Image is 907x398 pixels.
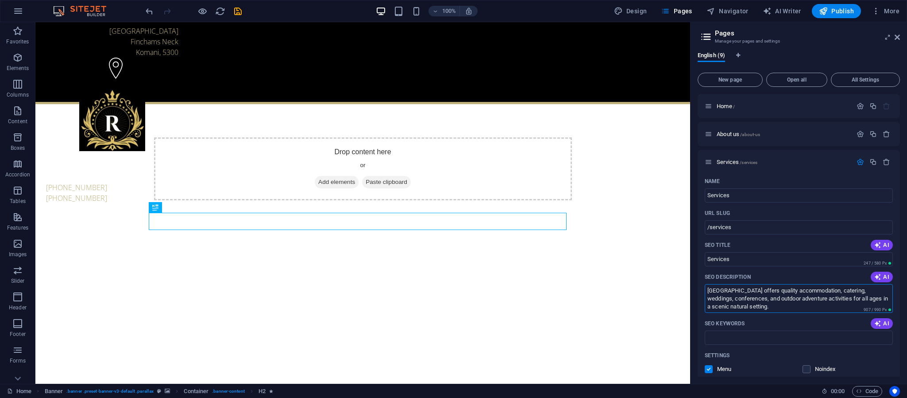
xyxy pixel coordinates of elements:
[45,386,63,397] span: Click to select. Double-click to edit
[705,210,730,217] label: Last part of the URL for this page
[705,273,751,281] label: The text in search results and social media
[698,50,725,62] span: English (9)
[815,365,844,373] p: Instruct search engines to exclude this page from search results.
[144,6,154,16] i: Undo: Change pages (Ctrl+Z)
[144,6,154,16] button: undo
[852,386,882,397] button: Code
[215,6,225,16] button: reload
[717,103,735,109] span: Home
[232,6,243,16] button: save
[705,273,751,281] p: SEO Description
[837,388,838,394] span: :
[705,284,893,313] textarea: The text in search results and social media
[10,331,26,338] p: Footer
[831,73,900,87] button: All Settings
[11,277,25,285] p: Slider
[812,4,861,18] button: Publish
[717,159,757,165] span: Services
[883,130,890,138] div: Remove
[9,251,27,258] p: Images
[717,131,760,137] span: About us
[871,318,893,329] button: AI
[7,65,29,72] p: Elements
[7,224,28,231] p: Features
[614,7,647,16] span: Design
[715,37,882,45] h3: Manage your pages and settings
[871,240,893,250] button: AI
[714,131,852,137] div: About us/about-us
[51,6,117,16] img: Editor Logo
[698,52,900,69] div: Language Tabs
[212,386,244,397] span: . banner-content
[869,158,877,166] div: Duplicate
[819,7,854,16] span: Publish
[11,144,25,152] p: Boxes
[705,242,730,249] label: The page title in search results and browser tabs
[835,77,896,82] span: All Settings
[215,6,225,16] i: Reload page
[717,365,746,373] p: Define if you want this page to be shown in auto-generated navigation.
[5,171,30,178] p: Accordion
[705,320,745,327] p: SEO Keywords
[705,252,893,266] input: The page title in search results and browser tabs
[766,73,827,87] button: Open all
[856,386,878,397] span: Code
[733,104,735,109] span: /
[831,386,845,397] span: 00 00
[705,210,730,217] p: URL SLUG
[269,389,273,394] i: Element contains an animation
[706,7,749,16] span: Navigator
[698,73,763,87] button: New page
[8,118,27,125] p: Content
[869,130,877,138] div: Duplicate
[714,159,852,165] div: Services/services
[197,6,208,16] button: Click here to leave preview mode and continue editing
[862,307,893,313] span: Calculated pixel length in search results
[703,4,752,18] button: Navigator
[7,386,31,397] a: Click to cancel selection. Double-click to open Pages
[715,29,900,37] h2: Pages
[705,352,729,359] p: Settings
[259,386,266,397] span: Click to select. Double-click to edit
[864,261,887,265] span: 247 / 580 Px
[874,320,889,327] span: AI
[883,158,890,166] div: Remove
[7,91,29,98] p: Columns
[705,220,893,234] input: Last part of the URL for this page
[233,6,243,16] i: Save (Ctrl+S)
[157,389,161,394] i: This element is a customizable preset
[10,357,26,364] p: Forms
[822,386,845,397] h6: Session time
[889,386,900,397] button: Usercentrics
[165,389,170,394] i: This element contains a background
[705,178,720,185] p: Name
[740,132,760,137] span: /about-us
[661,7,692,16] span: Pages
[10,198,26,205] p: Tables
[868,4,903,18] button: More
[610,4,651,18] button: Design
[9,304,27,311] p: Header
[714,103,852,109] div: Home/
[874,242,889,249] span: AI
[66,386,154,397] span: . banner .preset-banner-v3-default .parallax
[6,38,29,45] p: Favorites
[428,6,460,16] button: 100%
[883,102,890,110] div: The startpage cannot be deleted
[657,4,695,18] button: Pages
[864,308,887,312] span: 907 / 990 Px
[871,272,893,282] button: AI
[705,242,730,249] p: SEO Title
[770,77,823,82] span: Open all
[702,77,759,82] span: New page
[45,386,274,397] nav: breadcrumb
[740,160,757,165] span: /services
[872,7,899,16] span: More
[874,273,889,281] span: AI
[763,7,801,16] span: AI Writer
[184,386,208,397] span: Click to select. Double-click to edit
[442,6,456,16] h6: 100%
[759,4,805,18] button: AI Writer
[862,260,893,266] span: Calculated pixel length in search results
